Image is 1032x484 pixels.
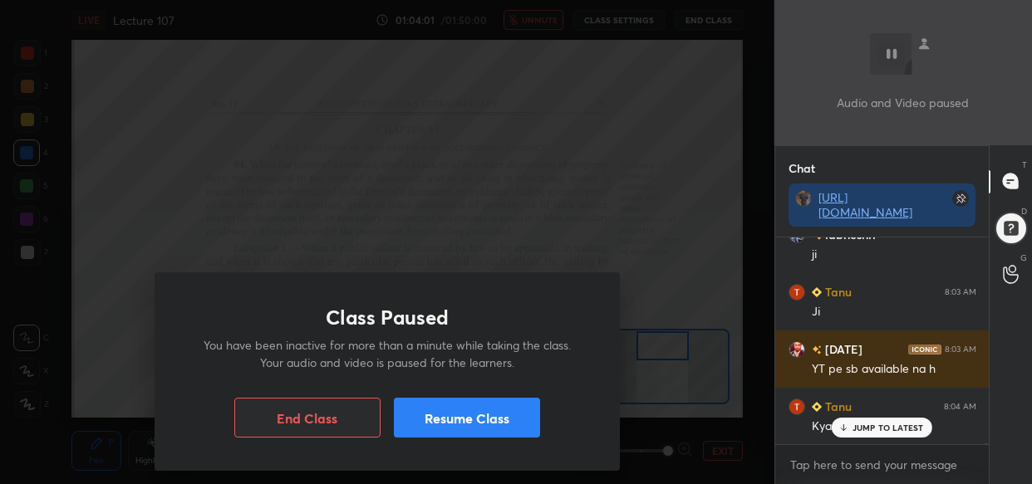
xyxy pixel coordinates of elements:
[945,344,976,354] div: 8:03 AM
[775,237,990,444] div: grid
[394,398,540,438] button: Resume Class
[944,401,976,411] div: 8:04 AM
[1021,205,1027,218] p: D
[822,398,852,415] h6: Tanu
[812,418,976,435] div: Kya ?
[789,283,805,300] img: 3
[822,283,852,301] h6: Tanu
[795,190,812,207] img: 2b9392717e4c4b858f816e17e63d45df.jpg
[234,398,381,438] button: End Class
[194,336,580,371] p: You have been inactive for more than a minute while taking the class. Your audio and video is pau...
[945,286,976,296] div: 8:03 AM
[812,345,822,354] img: no-rating-badge.077c3623.svg
[789,340,805,357] img: 42d4954ad5014f15967494eeda531672.jpg
[789,398,805,414] img: 3
[818,189,912,220] a: [URL][DOMAIN_NAME]
[853,423,924,433] p: JUMP TO LATEST
[812,304,976,320] div: Ji
[812,231,822,240] img: no-rating-badge.077c3623.svg
[837,94,969,111] p: Audio and Video paused
[812,287,822,297] img: Learner_Badge_beginner_1_8b307cf2a0.svg
[1022,159,1027,171] p: T
[1020,252,1027,264] p: G
[945,229,976,239] div: 8:03 AM
[822,340,862,358] h6: [DATE]
[812,247,976,263] div: ji
[775,146,828,190] p: Chat
[812,402,822,412] img: Learner_Badge_beginner_1_8b307cf2a0.svg
[326,306,449,330] h1: Class Paused
[908,344,941,354] img: iconic-dark.1390631f.png
[812,361,976,378] div: YT pe sb available na h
